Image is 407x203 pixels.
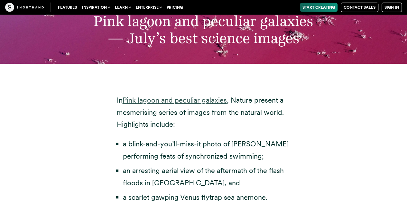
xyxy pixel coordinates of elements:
a: Features [55,3,79,12]
button: Inspiration [79,3,112,12]
p: In , Nature present a mesmerising series of images from the natural world. Highlights include: [117,94,291,130]
a: Pink lagoon and peculiar galaxies [123,96,227,104]
a: Sign in [382,3,402,12]
li: an arresting aerial view of the aftermath of the flash floods in [GEOGRAPHIC_DATA], and [123,165,291,189]
li: a blink-and-you’ll-miss-it photo of [PERSON_NAME] performing feats of synchronized swimming; [123,138,291,162]
h2: Pink lagoon and peculiar galaxies — July’s best science images [37,13,370,47]
a: Contact Sales [341,3,378,12]
button: Enterprise [133,3,164,12]
a: Start Creating [300,3,338,12]
img: The Craft [5,3,44,12]
a: Pricing [164,3,185,12]
button: Learn [112,3,133,12]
